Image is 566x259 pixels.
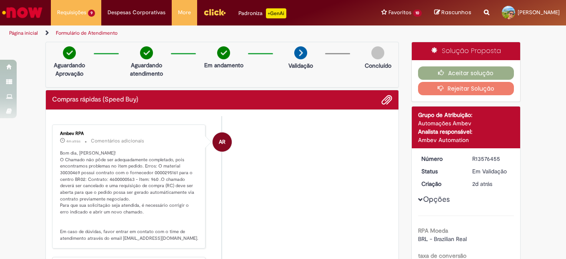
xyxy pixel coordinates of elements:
[126,61,167,78] p: Aguardando atendimento
[365,61,391,70] p: Concluído
[108,8,165,17] span: Despesas Corporativas
[88,10,95,17] span: 9
[413,10,422,17] span: 10
[288,61,313,70] p: Validação
[418,136,514,144] div: Ambev Automation
[418,127,514,136] div: Analista responsável:
[266,8,286,18] p: +GenAi
[217,46,230,59] img: check-circle-green.png
[56,30,118,36] a: Formulário de Atendimento
[472,180,511,188] div: 29/09/2025 12:07:26
[472,180,492,188] span: 2d atrás
[219,132,225,152] span: AR
[9,30,38,36] a: Página inicial
[60,131,199,136] div: Ambev RPA
[415,180,466,188] dt: Criação
[418,66,514,80] button: Aceitar solução
[203,6,226,18] img: click_logo_yellow_360x200.png
[412,42,521,60] div: Solução Proposta
[415,155,466,163] dt: Número
[418,235,467,243] span: BRL - Brazilian Real
[63,46,76,59] img: check-circle-green.png
[371,46,384,59] img: img-circle-grey.png
[418,111,514,119] div: Grupo de Atribuição:
[518,9,560,16] span: [PERSON_NAME]
[1,4,44,21] img: ServiceNow
[441,8,471,16] span: Rascunhos
[472,155,511,163] div: R13576455
[178,8,191,17] span: More
[6,25,371,41] ul: Trilhas de página
[415,167,466,175] dt: Status
[472,180,492,188] time: 29/09/2025 12:07:26
[418,82,514,95] button: Rejeitar Solução
[418,227,448,234] b: RPA Moeda
[60,150,199,242] p: Bom dia, [PERSON_NAME]! O Chamado não pôde ser adequadamente completado, pois encontramos problem...
[238,8,286,18] div: Padroniza
[49,61,90,78] p: Aguardando Aprovação
[66,139,80,144] span: 4m atrás
[204,61,243,69] p: Em andamento
[388,8,411,17] span: Favoritos
[140,46,153,59] img: check-circle-green.png
[213,132,232,152] div: Ambev RPA
[91,137,144,145] small: Comentários adicionais
[472,167,511,175] div: Em Validação
[381,94,392,105] button: Adicionar anexos
[294,46,307,59] img: arrow-next.png
[57,8,86,17] span: Requisições
[52,96,138,104] h2: Compras rápidas (Speed Buy) Histórico de tíquete
[418,119,514,127] div: Automações Ambev
[434,9,471,17] a: Rascunhos
[66,139,80,144] time: 01/10/2025 08:46:20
